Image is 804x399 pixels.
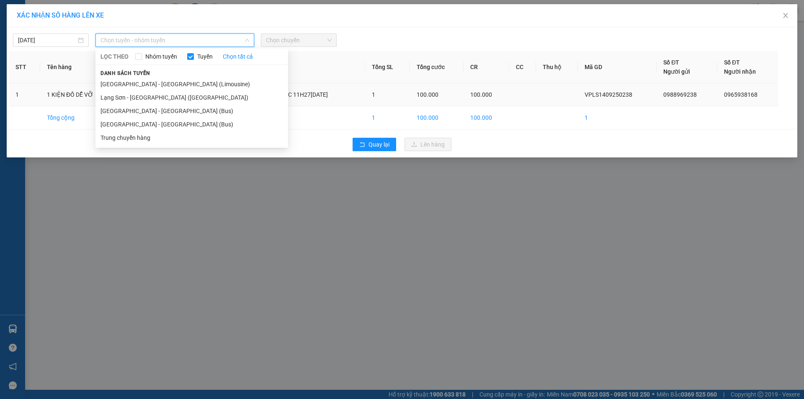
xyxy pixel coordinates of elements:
th: Tên hàng [40,51,118,83]
li: [GEOGRAPHIC_DATA] - [GEOGRAPHIC_DATA] (Bus) [95,118,288,131]
span: close [782,12,789,19]
span: Chọn tuyến - nhóm tuyến [100,34,249,46]
span: Số ĐT [663,59,679,66]
span: down [245,38,250,43]
li: Trung chuyển hàng [95,131,288,144]
td: Tổng cộng [40,106,118,129]
span: Nhóm tuyến [142,52,180,61]
button: Close [774,4,797,28]
td: 1 [365,106,410,129]
span: 100.000 [417,91,438,98]
span: XÁC NHẬN SỐ HÀNG LÊN XE [17,11,104,19]
th: STT [9,51,40,83]
td: 1 KIỆN ĐỒ DỄ VỠ [40,83,118,106]
th: Thu hộ [536,51,577,83]
th: Tổng SL [365,51,410,83]
span: 100.000 [470,91,492,98]
a: Chọn tất cả [223,52,253,61]
th: Tổng cước [410,51,464,83]
span: 0965938168 [724,91,758,98]
button: rollbackQuay lại [353,138,396,151]
td: 1 [578,106,657,129]
span: VPLS1409250238 [585,91,632,98]
td: 100.000 [410,106,464,129]
span: rollback [359,142,365,148]
td: 100.000 [464,106,509,129]
button: uploadLên hàng [405,138,451,151]
span: 0988969238 [663,91,697,98]
li: [GEOGRAPHIC_DATA] - [GEOGRAPHIC_DATA] (Bus) [95,104,288,118]
span: Người gửi [663,68,690,75]
li: Lạng Sơn - [GEOGRAPHIC_DATA] ([GEOGRAPHIC_DATA]) [95,91,288,104]
li: [GEOGRAPHIC_DATA] - [GEOGRAPHIC_DATA] (Limousine) [95,77,288,91]
span: Người nhận [724,68,756,75]
span: LỌC THEO [100,52,129,61]
span: 1 [372,91,375,98]
span: Số ĐT [724,59,740,66]
th: Mã GD [578,51,657,83]
td: 1 [9,83,40,106]
th: CC [509,51,536,83]
span: Danh sách tuyến [95,70,155,77]
th: Ghi chú [229,51,365,83]
span: Quay lại [368,140,389,149]
span: Tuyến [194,52,216,61]
input: 14/09/2025 [18,36,76,45]
th: CR [464,51,509,83]
span: Chọn chuyến [266,34,332,46]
